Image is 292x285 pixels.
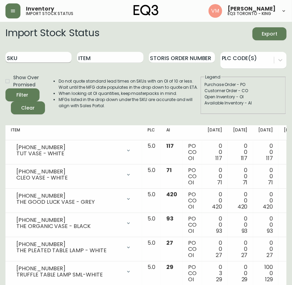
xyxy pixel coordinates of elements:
span: 27 [216,251,222,259]
td: 5.0 [142,237,161,261]
span: 71 [243,179,248,186]
th: [DATE] [253,125,279,140]
div: 0 0 [233,216,248,234]
div: 0 0 [208,191,222,210]
span: 27 [267,251,273,259]
div: Filter [17,91,29,99]
legend: Legend [204,74,221,80]
li: When looking at OI quantities, keep masterpacks in mind. [59,90,200,97]
div: [PHONE_NUMBER] [16,266,122,272]
div: [PHONE_NUMBER] [16,217,122,223]
th: Item [5,125,142,140]
div: 0 0 [259,143,273,161]
td: 5.0 [142,189,161,213]
div: 0 0 [208,143,222,161]
div: [PHONE_NUMBER]THE GOOD LUCK VASE - GREY [11,191,137,206]
span: 93 [216,227,222,235]
span: OI [188,275,194,283]
div: Available Inventory - AI [204,100,282,106]
div: THE GOOD LUCK VASE - GREY [16,199,122,205]
span: 117 [266,154,273,162]
div: 0 0 [208,240,222,258]
span: OI [188,154,194,162]
button: Clear [11,101,45,114]
div: CLEO VASE - WHITE [16,175,122,181]
div: 0 0 [233,240,248,258]
span: 71 [268,179,273,186]
div: Purchase Order - PO [204,82,282,88]
span: 420 [263,203,273,211]
span: [PERSON_NAME] [228,6,276,12]
span: 117 [215,154,222,162]
div: PO CO [188,240,197,258]
span: Clear [16,104,40,112]
span: 71 [166,166,172,174]
span: 71 [217,179,222,186]
span: 420 [212,203,222,211]
div: [PHONE_NUMBER]THE PLEATED TABLE LAMP - WHITE [11,240,137,255]
div: Customer Order - CO [204,88,282,94]
div: 0 0 [259,167,273,186]
img: 0f63483a436850f3a2e29d5ab35f16df [209,4,222,18]
th: [DATE] [228,125,253,140]
span: 129 [265,275,273,283]
div: 0 3 [208,264,222,283]
div: [PHONE_NUMBER] [16,193,122,199]
div: PO CO [188,264,197,283]
span: OI [188,203,194,211]
span: 27 [166,239,173,247]
div: 0 0 [208,167,222,186]
span: 420 [237,203,248,211]
span: Show Over Promised [13,74,40,88]
td: 5.0 [142,213,161,237]
button: Export [252,27,287,40]
span: 29 [242,275,248,283]
span: 93 [242,227,248,235]
div: 0 0 [259,240,273,258]
span: 93 [267,227,273,235]
span: 117 [166,142,174,150]
h5: import stock status [26,12,73,16]
div: 0 0 [233,143,248,161]
div: [PHONE_NUMBER]THE ORGANIC VASE - BLACK [11,216,137,231]
button: Filter [5,88,40,101]
div: PO CO [188,216,197,234]
span: OI [188,179,194,186]
th: AI [161,125,183,140]
div: PO CO [188,167,197,186]
span: 29 [216,275,222,283]
div: Open Inventory - OI [204,94,282,100]
span: 117 [241,154,248,162]
div: [PHONE_NUMBER] [16,144,122,151]
div: PO CO [188,191,197,210]
li: Do not quote standard lead times on SKUs with an OI of 10 or less. Wait until the MFG date popula... [59,78,200,90]
div: THE ORGANIC VASE - BLACK [16,223,122,229]
div: TRUFFLE TABLE LAMP SML-WHITE [16,272,122,278]
th: [DATE] [202,125,228,140]
div: 0 0 [233,264,248,283]
span: OI [188,227,194,235]
span: OI [188,251,194,259]
h2: Import Stock Status [5,27,99,40]
span: 420 [166,190,177,198]
span: 93 [166,215,173,223]
div: [PHONE_NUMBER] [16,241,122,247]
div: PO CO [188,143,197,161]
div: [PHONE_NUMBER] [16,169,122,175]
span: Inventory [26,6,54,12]
div: TUT VASE - WHITE [16,151,122,157]
li: MFGs listed in the drop down under the SKU are accurate and will align with Sales Portal. [59,97,200,109]
div: 0 0 [259,216,273,234]
div: [PHONE_NUMBER]TUT VASE - WHITE [11,143,137,158]
div: [PHONE_NUMBER]TRUFFLE TABLE LAMP SML-WHITE [11,264,137,279]
span: 27 [241,251,248,259]
div: [PHONE_NUMBER]CLEO VASE - WHITE [11,167,137,182]
div: 0 0 [233,191,248,210]
div: 0 0 [233,167,248,186]
h5: eq3 toronto - king [228,12,271,16]
span: 29 [166,263,173,271]
div: THE PLEATED TABLE LAMP - WHITE [16,247,122,254]
td: 5.0 [142,140,161,165]
div: 0 0 [208,216,222,234]
th: PLC [142,125,161,140]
